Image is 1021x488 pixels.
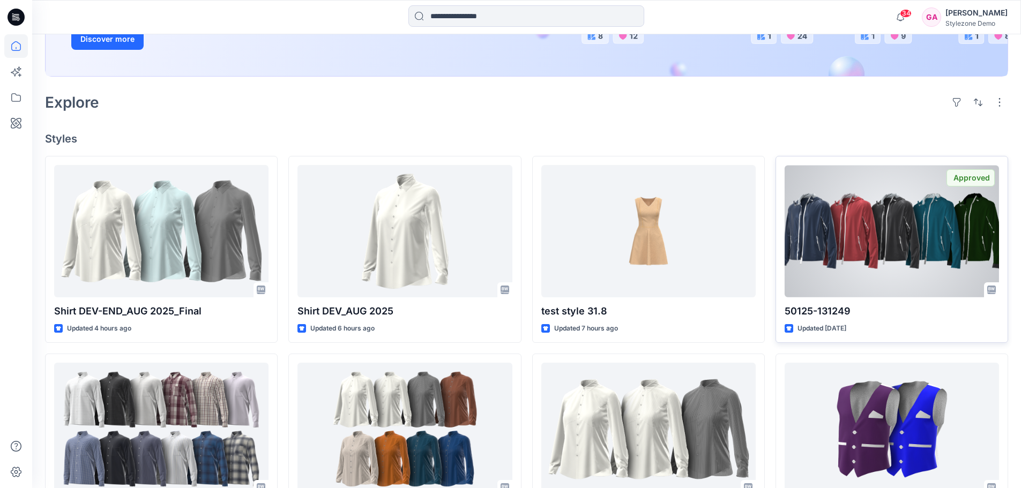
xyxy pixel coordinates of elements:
[945,6,1008,19] div: [PERSON_NAME]
[297,165,512,297] a: Shirt DEV_AUG 2025
[310,323,375,334] p: Updated 6 hours ago
[945,19,1008,27] div: Stylezone Demo
[785,165,999,297] a: 50125-131249
[67,323,131,334] p: Updated 4 hours ago
[554,323,618,334] p: Updated 7 hours ago
[297,304,512,319] p: Shirt DEV_AUG 2025
[71,28,312,50] a: Discover more
[54,304,269,319] p: Shirt DEV-END_AUG 2025_Final
[54,165,269,297] a: Shirt DEV-END_AUG 2025_Final
[541,165,756,297] a: test style 31.8
[798,323,846,334] p: Updated [DATE]
[71,28,144,50] button: Discover more
[900,9,912,18] span: 34
[785,304,999,319] p: 50125-131249
[45,132,1008,145] h4: Styles
[541,304,756,319] p: test style 31.8
[922,7,941,27] div: GA
[45,94,99,111] h2: Explore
